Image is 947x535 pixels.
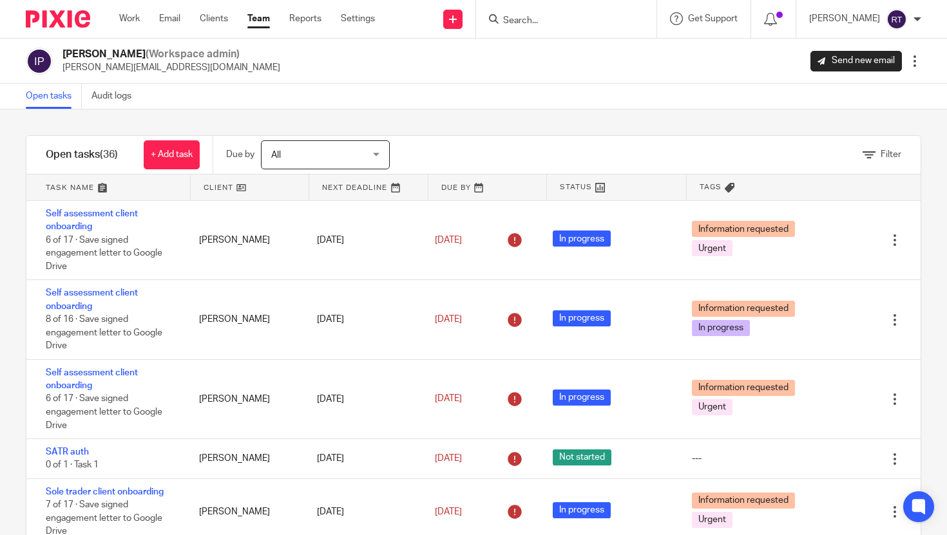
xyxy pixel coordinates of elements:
[159,12,180,25] a: Email
[553,449,611,465] span: Not started
[46,236,162,271] span: 6 of 17 · Save signed engagement letter to Google Drive
[553,390,611,406] span: In progress
[46,461,99,470] span: 0 of 1 · Task 1
[200,12,228,25] a: Clients
[692,399,732,415] span: Urgent
[226,148,254,161] p: Due by
[435,315,462,324] span: [DATE]
[553,310,611,326] span: In progress
[46,447,89,456] a: SATR auth
[289,12,321,25] a: Reports
[881,150,901,159] span: Filter
[100,149,118,160] span: (36)
[26,84,82,109] a: Open tasks
[271,151,281,160] span: All
[435,395,462,404] span: [DATE]
[247,12,270,25] a: Team
[688,14,738,23] span: Get Support
[46,368,138,390] a: Self assessment client onboarding
[46,148,118,162] h1: Open tasks
[553,502,611,518] span: In progress
[435,507,462,516] span: [DATE]
[692,301,795,317] span: Information requested
[46,395,162,430] span: 6 of 17 · Save signed engagement letter to Google Drive
[146,49,240,59] span: (Workspace admin)
[186,499,304,525] div: [PERSON_NAME]
[26,48,53,75] img: svg%3E
[304,446,422,471] div: [DATE]
[810,51,902,71] a: Send new email
[186,386,304,412] div: [PERSON_NAME]
[435,236,462,245] span: [DATE]
[692,221,795,237] span: Information requested
[341,12,375,25] a: Settings
[692,380,795,396] span: Information requested
[186,446,304,471] div: [PERSON_NAME]
[46,288,138,310] a: Self assessment client onboarding
[553,230,611,247] span: In progress
[435,454,462,463] span: [DATE]
[46,487,164,496] a: Sole trader client onboarding
[186,306,304,332] div: [PERSON_NAME]
[502,15,618,27] input: Search
[91,84,141,109] a: Audit logs
[692,452,702,465] div: ---
[119,12,140,25] a: Work
[560,182,592,192] span: Status
[46,209,138,231] a: Self assessment client onboarding
[886,9,907,30] img: svg%3E
[46,315,162,350] span: 8 of 16 · Save signed engagement letter to Google Drive
[62,61,280,74] p: [PERSON_NAME][EMAIL_ADDRESS][DOMAIN_NAME]
[304,306,422,332] div: [DATE]
[62,48,280,61] h2: [PERSON_NAME]
[304,386,422,412] div: [DATE]
[26,10,90,28] img: Pixie
[186,227,304,253] div: [PERSON_NAME]
[692,240,732,256] span: Urgent
[692,320,750,336] span: In progress
[692,493,795,509] span: Information requested
[692,512,732,528] span: Urgent
[809,12,880,25] p: [PERSON_NAME]
[700,182,722,192] span: Tags
[304,227,422,253] div: [DATE]
[304,499,422,525] div: [DATE]
[144,140,200,169] a: + Add task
